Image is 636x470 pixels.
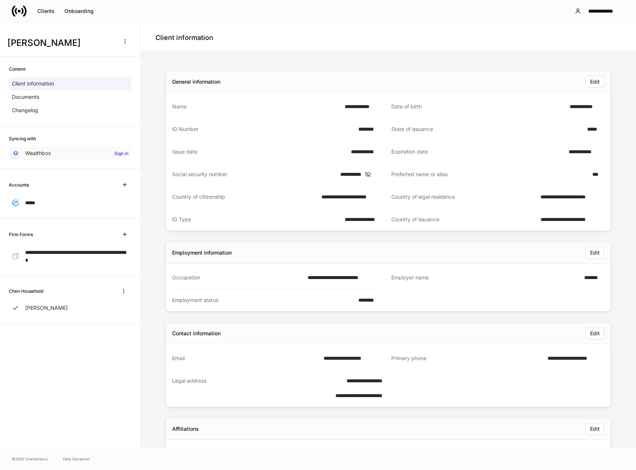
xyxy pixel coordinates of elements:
h6: Firm Forms [9,231,33,238]
p: Changelog [12,107,38,114]
button: Clients [33,5,60,17]
button: Edit [585,76,605,88]
div: Social security number [172,171,336,178]
a: Client information [9,77,131,90]
p: Client information [12,80,54,87]
div: Occupation [172,274,303,281]
a: Data Disclaimer [63,456,90,462]
div: General information [172,78,220,85]
div: Employer name [391,274,580,282]
div: Primary phone [391,355,543,362]
button: Edit [585,247,605,259]
h6: Accounts [9,181,29,188]
div: Employment information [172,249,232,256]
p: [PERSON_NAME] [25,304,68,312]
a: WealthboxSign in [9,147,131,160]
div: Country of legal residence [391,193,536,201]
div: Email [172,355,319,362]
div: Onboarding [64,9,94,14]
div: Expiration date [391,148,564,155]
button: Edit [585,328,605,339]
button: Onboarding [60,5,98,17]
p: Documents [12,93,39,101]
div: Affiliations [172,425,199,433]
div: Issue date [172,148,347,155]
div: Name [172,103,340,110]
div: ID Type [172,216,340,223]
h6: Sign in [114,150,128,157]
div: Edit [590,250,600,255]
div: Contact information [172,330,221,337]
h6: Syncing with [9,135,36,142]
h6: Content [9,66,26,73]
div: Edit [590,331,600,336]
h6: Chen Household [9,288,43,295]
div: Preferred name or alias [391,171,588,178]
div: Date of birth [391,103,565,110]
a: Documents [9,90,131,104]
div: Country of issuance [391,216,536,223]
div: ID Number [172,125,354,133]
div: State of issuance [391,125,583,133]
a: Changelog [9,104,131,117]
div: Country of citizenship [172,193,317,201]
a: [PERSON_NAME] [9,301,131,315]
p: Wealthbox [25,150,51,157]
h4: Client information [155,33,213,42]
div: Edit [590,79,600,84]
span: © 2025 OneAdvisory [12,456,48,462]
h3: [PERSON_NAME] [7,37,114,49]
div: Edit [590,426,600,432]
div: Employment status [172,296,354,304]
div: Clients [37,9,55,14]
div: Legal address [172,377,314,399]
button: Edit [585,423,605,435]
